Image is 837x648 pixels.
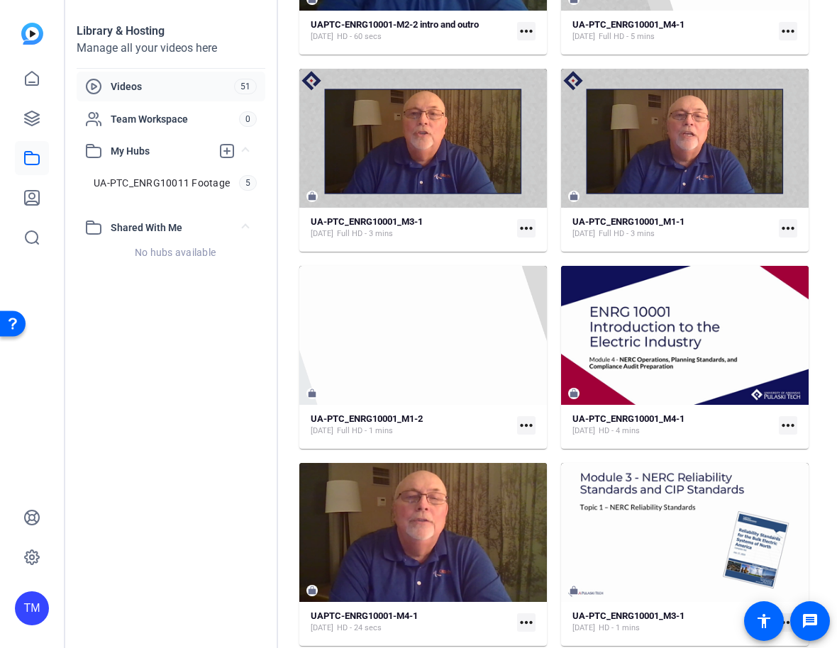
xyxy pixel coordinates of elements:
span: [DATE] [572,425,595,437]
mat-icon: more_horiz [779,613,797,632]
strong: UA-PTC_ENRG10001_M4-1 [572,19,684,30]
strong: UAPTC-ENRG10001-M2-2 intro and outro [311,19,479,30]
span: Videos [111,79,234,94]
div: Manage all your videos here [77,40,265,57]
span: HD - 4 mins [599,425,640,437]
a: UA-PTC_ENRG10011 Footage5 [85,169,265,197]
span: [DATE] [311,425,333,437]
mat-icon: more_horiz [517,219,536,238]
span: [DATE] [572,228,595,240]
strong: UA-PTC_ENRG10001_M3-1 [311,216,423,227]
span: 5 [239,175,257,191]
mat-icon: accessibility [755,613,772,630]
a: UA-PTC_ENRG10001_M4-1[DATE]HD - 4 mins [572,413,773,437]
mat-icon: more_horiz [779,416,797,435]
div: My Hubs [77,165,265,213]
span: [DATE] [572,31,595,43]
a: UA-PTC_ENRG10001_M3-1[DATE]HD - 1 mins [572,610,773,634]
span: Full HD - 1 mins [337,425,393,437]
span: [DATE] [311,228,333,240]
img: blue-gradient.svg [21,23,43,45]
div: Shared With Me [77,242,265,273]
span: [DATE] [311,622,333,634]
mat-icon: more_horiz [517,22,536,40]
a: UAPTC-ENRG10001-M2-2 intro and outro[DATE]HD - 60 secs [311,19,511,43]
strong: UAPTC-ENRG10001-M4-1 [311,610,418,621]
span: My Hubs [111,144,211,159]
span: Full HD - 3 mins [599,228,655,240]
a: UA-PTC_ENRG10001_M1-2[DATE]Full HD - 1 mins [311,413,511,437]
span: Full HD - 5 mins [599,31,655,43]
span: Full HD - 3 mins [337,228,393,240]
a: UAPTC-ENRG10001-M4-1[DATE]HD - 24 secs [311,610,511,634]
span: Team Workspace [111,112,239,126]
mat-icon: more_horiz [779,22,797,40]
span: HD - 1 mins [599,622,640,634]
strong: UA-PTC_ENRG10001_M4-1 [572,413,684,424]
strong: UA-PTC_ENRG10001_M1-1 [572,216,684,227]
mat-icon: more_horiz [517,416,536,435]
div: TM [15,591,49,625]
div: No hubs available [85,245,265,259]
span: [DATE] [572,622,595,634]
span: HD - 60 secs [337,31,382,43]
span: 0 [239,111,257,127]
span: [DATE] [311,31,333,43]
span: 51 [234,79,257,94]
strong: UA-PTC_ENRG10001_M3-1 [572,610,684,621]
mat-expansion-panel-header: My Hubs [77,137,265,165]
mat-icon: more_horiz [779,219,797,238]
mat-icon: more_horiz [517,613,536,632]
span: HD - 24 secs [337,622,382,634]
a: UA-PTC_ENRG10001_M3-1[DATE]Full HD - 3 mins [311,216,511,240]
a: UA-PTC_ENRG10001_M1-1[DATE]Full HD - 3 mins [572,216,773,240]
mat-icon: message [802,613,819,630]
a: UA-PTC_ENRG10001_M4-1[DATE]Full HD - 5 mins [572,19,773,43]
strong: UA-PTC_ENRG10001_M1-2 [311,413,423,424]
span: UA-PTC_ENRG10011 Footage [94,176,230,190]
span: Shared With Me [111,220,243,235]
div: Library & Hosting [77,23,265,40]
mat-expansion-panel-header: Shared With Me [77,213,265,242]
